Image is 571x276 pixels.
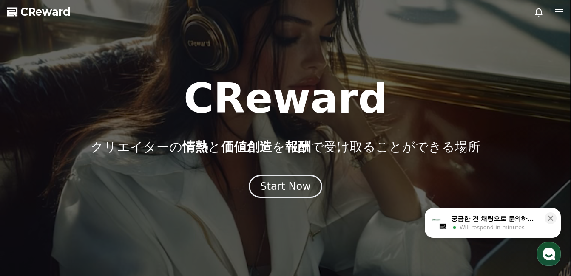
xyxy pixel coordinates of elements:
[285,139,311,154] span: 報酬
[221,139,272,154] span: 価値創造
[7,5,71,19] a: CReward
[249,175,322,198] button: Start Now
[182,139,208,154] span: 情熱
[91,139,480,155] p: クリエイターの と を で受け取ることができる場所
[20,5,71,19] span: CReward
[260,180,311,193] div: Start Now
[249,183,322,192] a: Start Now
[184,78,387,119] h1: CReward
